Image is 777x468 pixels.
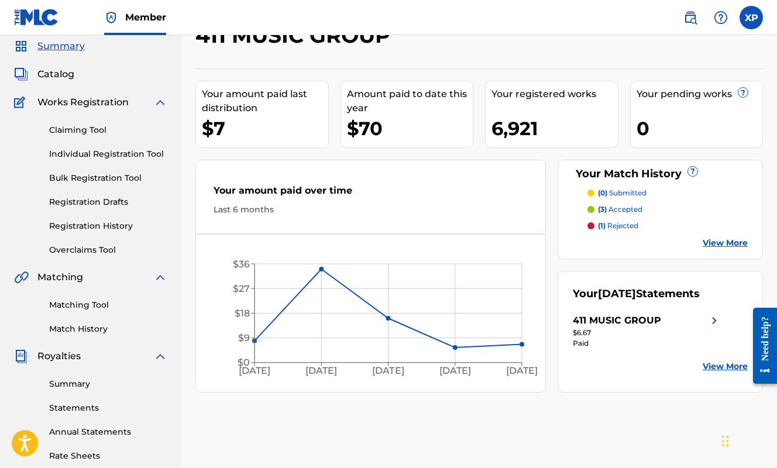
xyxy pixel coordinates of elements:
[709,6,733,29] div: Help
[347,87,473,115] div: Amount paid to date this year
[573,338,721,349] div: Paid
[598,205,607,214] span: (3)
[14,349,28,363] img: Royalties
[202,115,328,142] div: $7
[125,11,166,24] span: Member
[14,67,74,81] a: CatalogCatalog
[573,286,700,302] div: Your Statements
[49,172,167,184] a: Bulk Registration Tool
[14,95,29,109] img: Works Registration
[722,424,729,459] div: Drag
[153,95,167,109] img: expand
[587,188,748,198] a: (0) submitted
[238,357,250,368] tspan: $0
[49,196,167,208] a: Registration Drafts
[14,67,28,81] img: Catalog
[49,378,167,390] a: Summary
[49,402,167,414] a: Statements
[233,259,250,270] tspan: $36
[703,237,748,249] a: View More
[14,270,29,284] img: Matching
[239,365,270,376] tspan: [DATE]
[49,220,167,232] a: Registration History
[153,270,167,284] img: expand
[598,188,607,197] span: (0)
[738,88,748,97] span: ?
[202,87,328,115] div: Your amount paid last distribution
[718,412,777,468] iframe: Chat Widget
[235,308,250,319] tspan: $18
[49,244,167,256] a: Overclaims Tool
[714,11,728,25] img: help
[637,115,763,142] div: 0
[372,365,404,376] tspan: [DATE]
[573,314,721,349] a: 411 MUSIC GROUPright chevron icon$6.67Paid
[491,115,618,142] div: 6,921
[587,204,748,215] a: (3) accepted
[707,314,721,328] img: right chevron icon
[14,39,28,53] img: Summary
[683,11,697,25] img: search
[214,204,528,216] div: Last 6 months
[37,39,85,53] span: Summary
[598,221,606,230] span: (1)
[506,365,538,376] tspan: [DATE]
[703,360,748,373] a: View More
[679,6,702,29] a: Public Search
[49,299,167,311] a: Matching Tool
[37,67,74,81] span: Catalog
[49,148,167,160] a: Individual Registration Tool
[49,426,167,438] a: Annual Statements
[49,323,167,335] a: Match History
[305,365,337,376] tspan: [DATE]
[573,328,721,338] div: $6.67
[238,332,250,343] tspan: $9
[598,287,636,300] span: [DATE]
[233,283,250,294] tspan: $27
[637,87,763,101] div: Your pending works
[153,349,167,363] img: expand
[598,204,642,215] p: accepted
[37,270,83,284] span: Matching
[587,221,748,231] a: (1) rejected
[37,95,129,109] span: Works Registration
[104,11,118,25] img: Top Rightsholder
[37,349,81,363] span: Royalties
[49,450,167,462] a: Rate Sheets
[491,87,618,101] div: Your registered works
[14,39,85,53] a: SummarySummary
[598,221,638,231] p: rejected
[347,115,473,142] div: $70
[14,9,59,26] img: MLC Logo
[688,167,697,176] span: ?
[573,314,661,328] div: 411 MUSIC GROUP
[598,188,647,198] p: submitted
[573,166,748,182] div: Your Match History
[439,365,471,376] tspan: [DATE]
[49,124,167,136] a: Claiming Tool
[740,6,763,29] div: User Menu
[214,184,528,204] div: Your amount paid over time
[744,299,777,393] iframe: Resource Center
[195,22,396,49] h2: 411 MUSIC GROUP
